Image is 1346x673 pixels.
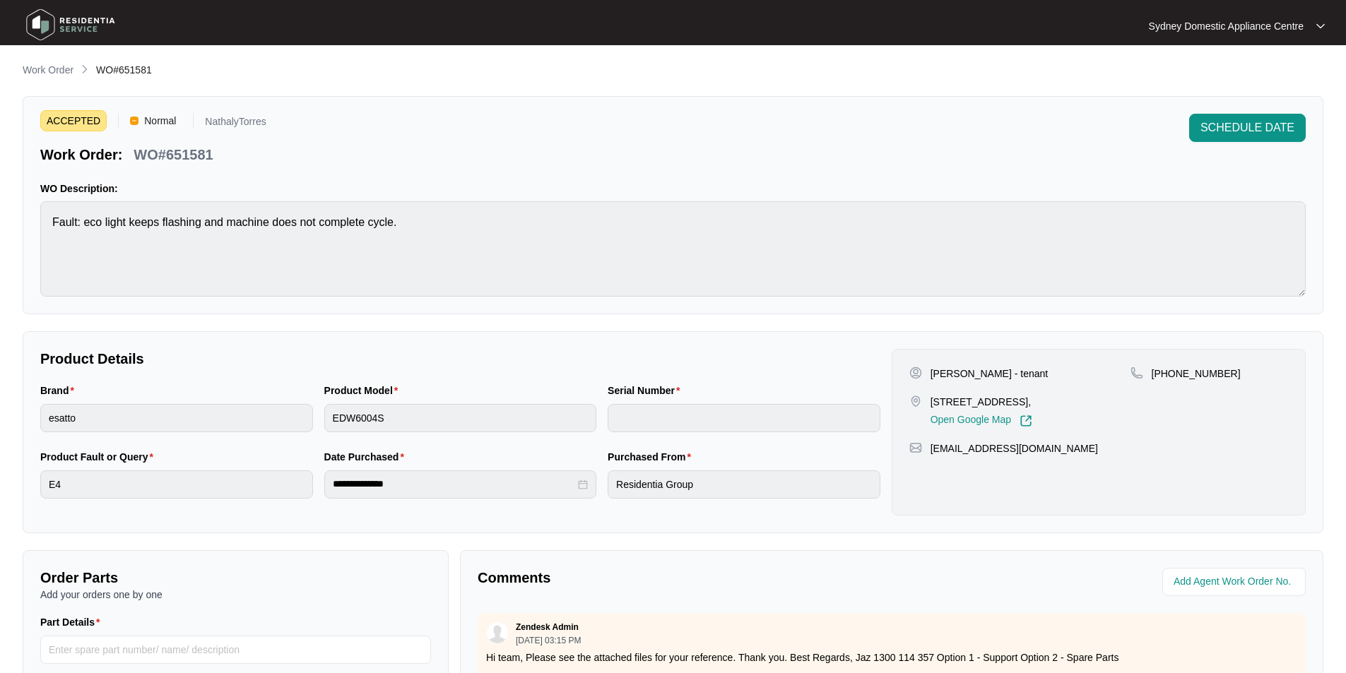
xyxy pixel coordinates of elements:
[324,404,597,432] input: Product Model
[931,441,1098,455] p: [EMAIL_ADDRESS][DOMAIN_NAME]
[909,395,922,407] img: map-pin
[1149,19,1304,33] p: Sydney Domestic Appliance Centre
[909,441,922,454] img: map-pin
[40,349,880,369] p: Product Details
[909,367,922,379] img: user-pin
[40,404,313,432] input: Brand
[40,636,431,664] input: Part Details
[931,395,1032,409] p: [STREET_ADDRESS],
[931,367,1049,381] p: [PERSON_NAME] - tenant
[134,145,213,165] p: WO#651581
[40,145,122,165] p: Work Order:
[138,110,182,131] span: Normal
[20,63,76,78] a: Work Order
[40,181,1306,196] p: WO Description:
[40,110,107,131] span: ACCEPTED
[205,117,266,131] p: NathalyTorres
[324,450,410,464] label: Date Purchased
[21,4,120,46] img: residentia service logo
[40,450,159,464] label: Product Fault or Query
[1316,23,1325,30] img: dropdown arrow
[486,650,1297,665] p: Hi team, Please see the attached files for your reference. Thank you. Best Regards, Jaz 1300 114 ...
[40,201,1306,297] textarea: Fault: eco light keeps flashing and machine does not complete cycle.
[130,117,138,125] img: Vercel Logo
[931,415,1032,427] a: Open Google Map
[40,615,106,629] label: Part Details
[1189,114,1306,142] button: SCHEDULE DATE
[478,568,882,588] p: Comments
[40,470,313,499] input: Product Fault or Query
[608,450,697,464] label: Purchased From
[487,622,508,643] img: user.svg
[1200,119,1294,136] span: SCHEDULE DATE
[40,588,431,602] p: Add your orders one by one
[516,636,581,645] p: [DATE] 03:15 PM
[608,470,880,499] input: Purchased From
[79,64,90,75] img: chevron-right
[1174,573,1297,590] input: Add Agent Work Order No.
[1020,415,1032,427] img: Link-External
[40,568,431,588] p: Order Parts
[608,404,880,432] input: Serial Number
[1152,367,1241,381] p: [PHONE_NUMBER]
[608,383,685,398] label: Serial Number
[333,477,576,492] input: Date Purchased
[96,64,152,76] span: WO#651581
[516,621,579,633] p: Zendesk Admin
[23,63,73,77] p: Work Order
[1130,367,1143,379] img: map-pin
[40,383,80,398] label: Brand
[324,383,404,398] label: Product Model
